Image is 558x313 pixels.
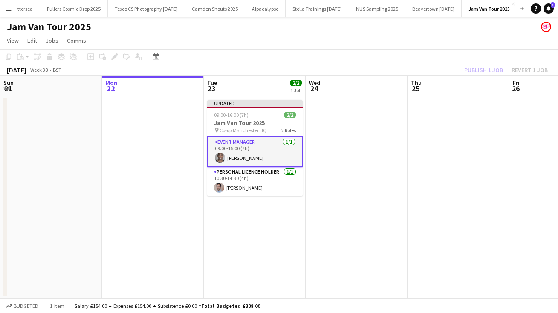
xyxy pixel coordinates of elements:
[207,167,303,196] app-card-role: Personal Licence Holder1/110:30-14:30 (4h)[PERSON_NAME]
[42,35,62,46] a: Jobs
[24,35,40,46] a: Edit
[7,66,26,74] div: [DATE]
[405,0,462,17] button: Beavertown [DATE]
[47,303,67,309] span: 1 item
[207,100,303,107] div: Updated
[2,84,14,93] span: 21
[53,67,61,73] div: BST
[245,0,286,17] button: Alpacalypse
[104,84,117,93] span: 22
[290,87,301,93] div: 1 Job
[27,37,37,44] span: Edit
[286,0,349,17] button: Stella Trainings [DATE]
[551,2,555,8] span: 1
[349,0,405,17] button: NUS Sampling 2025
[281,127,296,133] span: 2 Roles
[309,79,320,87] span: Wed
[207,100,303,196] app-job-card: Updated09:00-16:00 (7h)2/2Jam Van Tour 2025 Co-op Manchester HQ2 RolesEvent Manager1/109:00-16:00...
[410,84,422,93] span: 25
[46,37,58,44] span: Jobs
[207,119,303,127] h3: Jam Van Tour 2025
[67,37,86,44] span: Comms
[3,35,22,46] a: View
[513,79,520,87] span: Fri
[284,112,296,118] span: 2/2
[411,79,422,87] span: Thu
[308,84,320,93] span: 24
[220,127,267,133] span: Co-op Manchester HQ
[207,136,303,167] app-card-role: Event Manager1/109:00-16:00 (7h)[PERSON_NAME]
[40,0,108,17] button: Fullers Cosmic Drop 2025
[108,0,185,17] button: Tesco CS Photography [DATE]
[3,79,14,87] span: Sun
[75,303,260,309] div: Salary £154.00 + Expenses £154.00 + Subsistence £0.00 =
[214,112,249,118] span: 09:00-16:00 (7h)
[207,79,217,87] span: Tue
[201,303,260,309] span: Total Budgeted £308.00
[7,20,91,33] h1: Jam Van Tour 2025
[64,35,90,46] a: Comms
[14,303,38,309] span: Budgeted
[512,84,520,93] span: 26
[4,301,40,311] button: Budgeted
[290,80,302,86] span: 2/2
[28,67,49,73] span: Week 38
[185,0,245,17] button: Camden Shouts 2025
[206,84,217,93] span: 23
[544,3,554,14] a: 1
[462,0,517,17] button: Jam Van Tour 2025
[7,37,19,44] span: View
[541,22,551,32] app-user-avatar: Soozy Peters
[105,79,117,87] span: Mon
